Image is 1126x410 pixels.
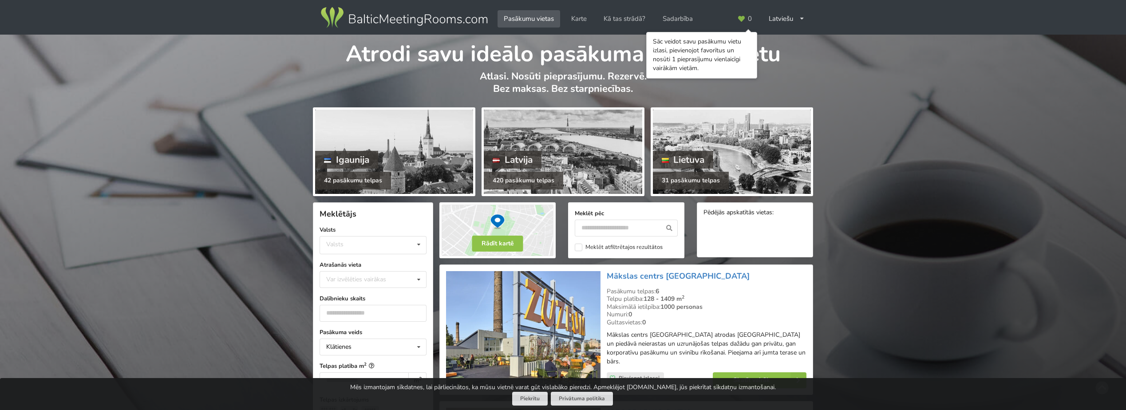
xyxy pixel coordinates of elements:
img: Rādīt kartē [439,202,556,258]
sup: 2 [682,294,684,300]
div: Pasākumu telpas: [607,288,806,296]
div: Gultasvietas: [607,319,806,327]
strong: 0 [628,310,632,319]
img: Neierastas vietas | Rīga | Mākslas centrs Zuzeum [446,271,600,389]
div: Latviešu [763,10,811,28]
div: Sāc veidot savu pasākumu vietu izlasi, pievienojot favorītus un nosūti 1 pieprasījumu vienlaicīgi... [653,37,751,73]
div: 420 pasākumu telpas [484,172,563,189]
p: Atlasi. Nosūti pieprasījumu. Rezervē. Bez maksas. Bez starpniecības. [313,70,813,104]
a: Pasākumu vietas [498,10,560,28]
a: Lietuva 31 pasākumu telpas [651,107,813,196]
div: Latvija [484,151,541,169]
label: Telpas platība m [320,362,427,371]
sup: 2 [364,361,367,367]
label: Meklēt pēc [575,209,678,218]
label: Meklēt atfiltrētajos rezultātos [575,244,663,251]
div: 31 pasākumu telpas [653,172,729,189]
sup: 2 [419,375,422,382]
a: Kā tas strādā? [597,10,652,28]
label: Valsts [320,225,427,234]
img: Baltic Meeting Rooms [319,5,489,30]
label: Atrašanās vieta [320,260,427,269]
label: Pasākuma veids [320,328,427,337]
a: Igaunija 42 pasākumu telpas [313,107,475,196]
label: Dalībnieku skaits [320,294,427,303]
div: Maksimālā ietilpība: [607,303,806,311]
strong: 6 [656,287,659,296]
div: Var izvēlēties vairākas [324,274,406,284]
p: Mākslas centrs [GEOGRAPHIC_DATA] atrodas [GEOGRAPHIC_DATA] un piedāvā neierastas un uzrunājošas t... [607,331,806,366]
a: Mākslas centrs [GEOGRAPHIC_DATA] [607,271,750,281]
strong: 0 [642,318,646,327]
div: Pēdējās apskatītās vietas: [703,209,806,217]
a: Sadarbība [656,10,699,28]
div: Klātienes [326,344,352,350]
div: m [408,372,427,389]
button: Rādīt kartē [472,236,523,252]
a: Karte [565,10,593,28]
div: 42 pasākumu telpas [315,172,391,189]
div: Valsts [326,240,344,248]
span: Meklētājs [320,209,356,219]
a: Latvija 420 pasākumu telpas [482,107,644,196]
a: Skatīt vairāk [713,372,806,388]
strong: 1000 personas [660,303,703,311]
button: Piekrītu [512,392,548,406]
div: Igaunija [315,151,378,169]
span: Pievienot izlasei [619,375,660,382]
strong: 128 - 1409 m [644,295,684,303]
div: Lietuva [653,151,714,169]
div: Telpu platība: [607,295,806,303]
h1: Atrodi savu ideālo pasākuma norises vietu [313,35,813,68]
a: Privātuma politika [551,392,613,406]
span: 0 [748,16,752,22]
div: Numuri: [607,311,806,319]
